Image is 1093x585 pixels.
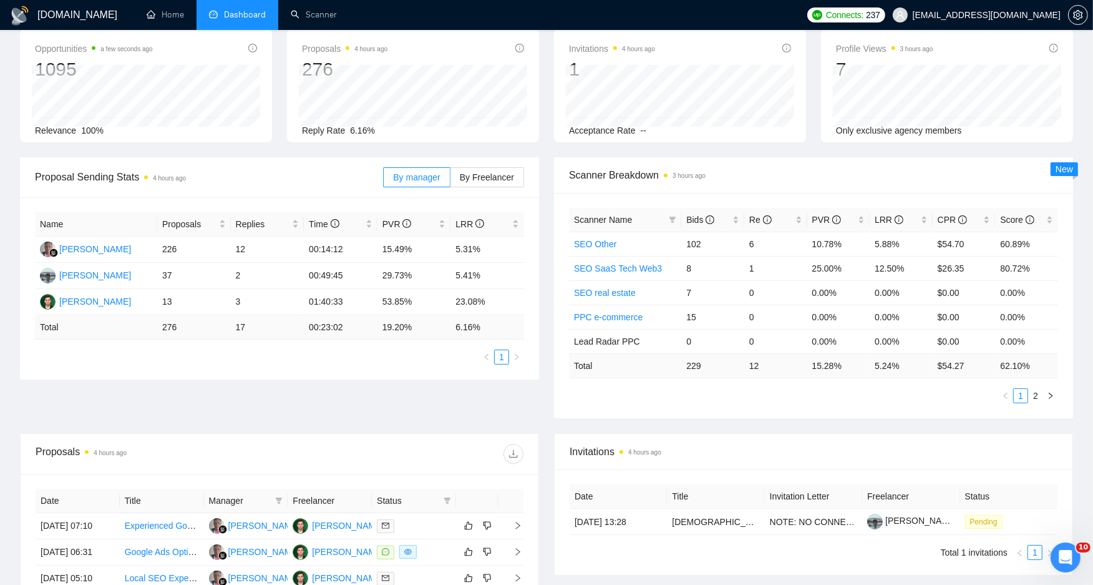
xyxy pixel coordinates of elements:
td: 29.73% [377,263,451,289]
span: filter [275,497,283,504]
td: 0 [744,329,807,353]
td: 229 [681,353,744,378]
td: 12 [231,237,304,263]
span: Scanner Name [574,215,632,225]
a: Pending [965,516,1008,526]
a: homeHome [147,9,184,20]
span: info-circle [1049,44,1058,52]
span: info-circle [706,215,714,224]
td: 5.24 % [870,353,933,378]
td: 0.00% [870,280,933,305]
a: 1 [1014,389,1027,403]
td: 80.72% [995,256,1058,280]
td: 0.00% [870,305,933,329]
li: Previous Page [1013,545,1027,560]
span: Invitations [570,444,1057,460]
td: 0 [744,305,807,329]
button: dislike [480,518,495,533]
td: $0.00 [933,305,996,329]
td: 0.00% [995,329,1058,353]
li: 2 [1028,388,1043,403]
div: [PERSON_NAME] [312,519,384,533]
th: Date [36,489,120,513]
span: setting [1069,10,1087,20]
span: Connects: [826,8,863,22]
td: 19.20 % [377,315,451,340]
td: 00:14:12 [304,237,377,263]
span: info-circle [895,215,903,224]
td: $54.70 [933,232,996,256]
button: like [461,518,476,533]
th: Manager [204,489,288,513]
span: info-circle [248,44,257,52]
td: 102 [681,232,744,256]
td: 2 [231,263,304,289]
td: 53.85% [377,289,451,315]
td: 5.88% [870,232,933,256]
td: 8 [681,256,744,280]
div: [PERSON_NAME] [228,545,300,559]
td: Native Speakers of Polish – Talent Bench for Future Managed Services Recording Projects [667,509,764,535]
img: upwork-logo.png [812,10,822,20]
td: 1 [744,256,807,280]
img: logo [10,6,30,26]
td: 01:40:33 [304,289,377,315]
span: filter [444,497,451,504]
span: Status [377,494,439,508]
span: info-circle [1026,215,1034,224]
time: a few seconds ago [100,46,152,52]
td: [DATE] 06:31 [36,539,120,566]
td: 37 [157,263,231,289]
span: Opportunities [35,41,153,56]
td: Experienced Google ads manager needed E-comm and Lead Gen [120,513,204,539]
th: Date [570,484,667,509]
iframe: Intercom live chat [1051,543,1081,573]
img: WW [209,544,225,560]
div: 1095 [35,57,153,81]
div: [PERSON_NAME] [312,545,384,559]
span: info-circle [958,215,967,224]
td: 12 [744,353,807,378]
div: [PERSON_NAME] [59,242,131,256]
td: 276 [157,315,231,340]
span: right [1046,549,1054,557]
td: 10.78% [807,232,870,256]
td: $ 54.27 [933,353,996,378]
td: 15.28 % [807,353,870,378]
th: Status [960,484,1057,509]
img: MS [293,518,308,534]
span: left [483,353,490,361]
th: Proposals [157,212,231,237]
button: right [509,350,524,365]
td: $0.00 [933,280,996,305]
span: info-circle [515,44,524,52]
div: [PERSON_NAME] [59,268,131,282]
li: Next Page [1043,388,1058,403]
td: 5.41% [450,263,524,289]
div: 7 [836,57,933,81]
span: like [464,573,473,583]
th: Invitation Letter [765,484,862,509]
td: 0 [681,329,744,353]
a: 2 [1029,389,1042,403]
td: 17 [231,315,304,340]
div: [PERSON_NAME] [228,571,300,585]
div: [PERSON_NAME] [312,571,384,585]
td: 23.08% [450,289,524,315]
td: 0.00% [995,280,1058,305]
li: Next Page [1042,545,1057,560]
span: right [1047,392,1054,400]
a: searchScanner [291,9,337,20]
td: Total [35,315,157,340]
li: 1 [1013,388,1028,403]
td: 7 [681,280,744,305]
span: dislike [483,547,492,557]
td: 60.89% [995,232,1058,256]
td: 6.16 % [450,315,524,340]
span: LRR [455,219,484,229]
span: info-circle [475,219,484,228]
a: Google Ads Optimisation [125,547,221,557]
a: [PERSON_NAME] [867,516,957,526]
span: Pending [965,515,1003,529]
img: WW [40,242,56,257]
